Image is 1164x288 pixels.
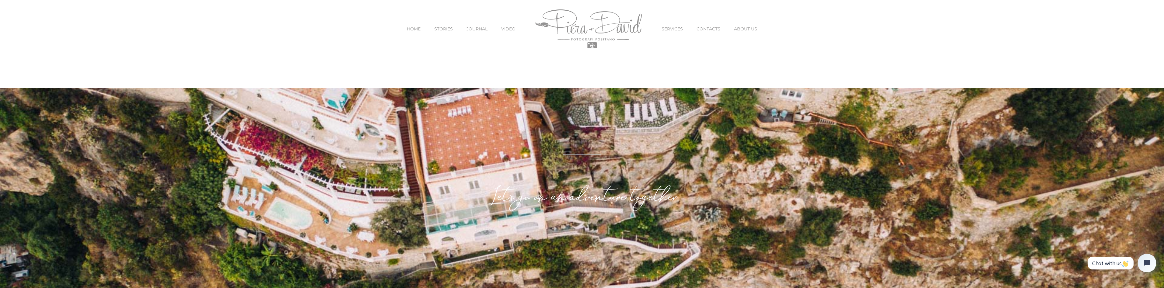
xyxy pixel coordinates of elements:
span: JOURNAL [467,27,488,31]
span: CONTACTS [697,27,720,31]
span: ABOUT US [734,27,757,31]
a: HOME [407,16,421,42]
span: HOME [407,27,421,31]
a: JOURNAL [467,16,488,42]
span: STORIES [434,27,453,31]
a: CONTACTS [697,16,720,42]
a: SERVICES [662,16,683,42]
span: SERVICES [662,27,683,31]
iframe: Tidio Chat [1078,245,1164,288]
img: Piera Plus David Photography Positano Logo [535,9,642,48]
em: Let's go on an adventure together [488,189,676,209]
span: VIDEO [501,27,516,31]
a: VIDEO [501,16,516,42]
a: STORIES [434,16,453,42]
a: ABOUT US [734,16,757,42]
